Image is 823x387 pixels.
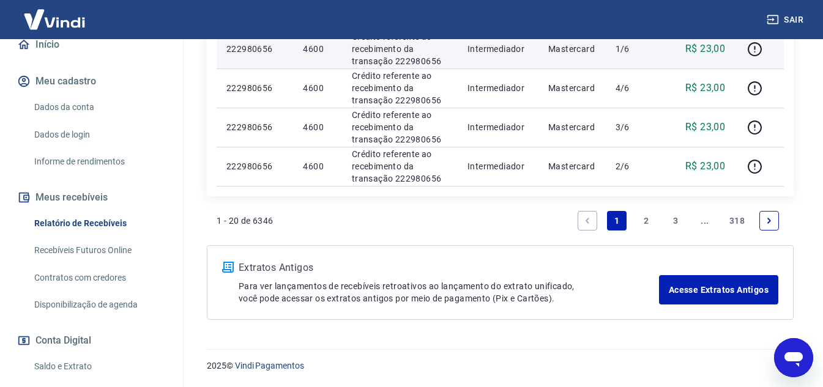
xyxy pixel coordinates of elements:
[15,184,168,211] button: Meus recebíveis
[29,122,168,147] a: Dados de login
[685,120,725,135] p: R$ 23,00
[226,82,283,94] p: 222980656
[352,109,448,146] p: Crédito referente ao recebimento da transação 222980656
[15,1,94,38] img: Vindi
[29,354,168,379] a: Saldo e Extrato
[616,82,652,94] p: 4/6
[467,160,529,172] p: Intermediador
[467,43,529,55] p: Intermediador
[636,211,656,230] a: Page 2
[15,68,168,95] button: Meu cadastro
[303,43,332,55] p: 4600
[226,121,283,133] p: 222980656
[235,361,304,370] a: Vindi Pagamentos
[303,121,332,133] p: 4600
[548,43,596,55] p: Mastercard
[659,275,778,304] a: Acesse Extratos Antigos
[352,148,448,185] p: Crédito referente ao recebimento da transação 222980656
[548,160,596,172] p: Mastercard
[774,338,813,377] iframe: Botão para abrir a janela de mensagens
[695,211,715,230] a: Jump forward
[578,211,597,230] a: Previous page
[685,42,725,56] p: R$ 23,00
[217,215,274,227] p: 1 - 20 de 6346
[207,359,794,372] p: 2025 ©
[616,121,652,133] p: 3/6
[15,31,168,58] a: Início
[29,292,168,317] a: Disponibilização de agenda
[685,159,725,174] p: R$ 23,00
[303,82,332,94] p: 4600
[467,121,529,133] p: Intermediador
[759,211,779,230] a: Next page
[616,160,652,172] p: 2/6
[29,265,168,290] a: Contratos com credores
[467,82,529,94] p: Intermediador
[764,9,808,31] button: Sair
[724,211,750,230] a: Page 318
[29,211,168,236] a: Relatório de Recebíveis
[352,31,448,67] p: Crédito referente ao recebimento da transação 222980656
[239,260,659,275] p: Extratos Antigos
[607,211,627,230] a: Page 1 is your current page
[685,81,725,95] p: R$ 23,00
[222,262,234,273] img: ícone
[29,149,168,174] a: Informe de rendimentos
[303,160,332,172] p: 4600
[29,95,168,120] a: Dados da conta
[15,327,168,354] button: Conta Digital
[352,70,448,106] p: Crédito referente ao recebimento da transação 222980656
[616,43,652,55] p: 1/6
[548,82,596,94] p: Mastercard
[573,206,784,235] ul: Pagination
[548,121,596,133] p: Mastercard
[239,280,659,304] p: Para ver lançamentos de recebíveis retroativos ao lançamento do extrato unificado, você pode aces...
[226,43,283,55] p: 222980656
[226,160,283,172] p: 222980656
[29,238,168,263] a: Recebíveis Futuros Online
[666,211,685,230] a: Page 3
